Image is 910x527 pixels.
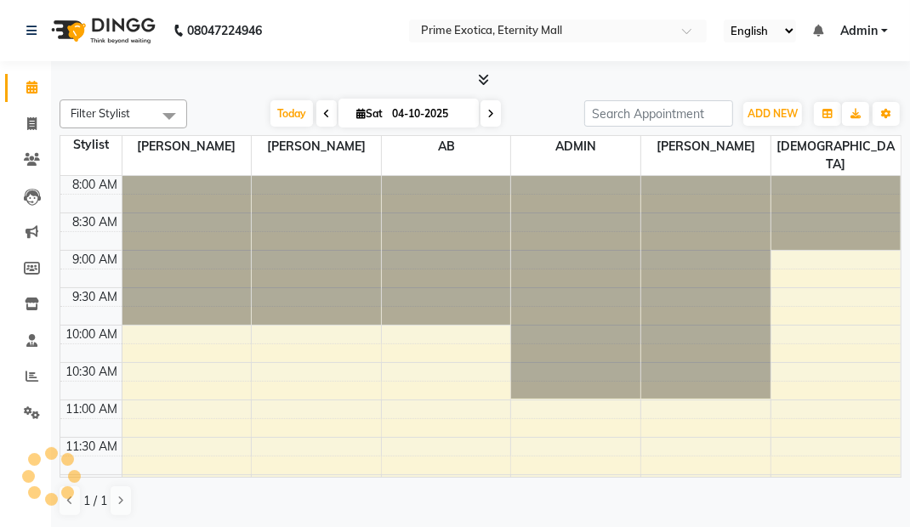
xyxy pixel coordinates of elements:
[270,100,313,127] span: Today
[771,136,901,175] span: [DEMOGRAPHIC_DATA]
[584,100,733,127] input: Search Appointment
[43,7,160,54] img: logo
[187,7,262,54] b: 08047224946
[70,288,122,306] div: 9:30 AM
[122,136,252,157] span: [PERSON_NAME]
[387,101,472,127] input: 2025-10-04
[840,22,878,40] span: Admin
[63,326,122,343] div: 10:00 AM
[748,107,798,120] span: ADD NEW
[70,176,122,194] div: 8:00 AM
[382,136,511,157] span: AB
[743,102,802,126] button: ADD NEW
[641,136,771,157] span: [PERSON_NAME]
[60,136,122,154] div: Stylist
[511,136,640,157] span: ADMIN
[64,475,122,493] div: 12:00 PM
[83,492,107,510] span: 1 / 1
[63,400,122,418] div: 11:00 AM
[70,251,122,269] div: 9:00 AM
[70,213,122,231] div: 8:30 AM
[63,438,122,456] div: 11:30 AM
[63,363,122,381] div: 10:30 AM
[352,107,387,120] span: Sat
[71,106,130,120] span: Filter Stylist
[252,136,381,157] span: [PERSON_NAME]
